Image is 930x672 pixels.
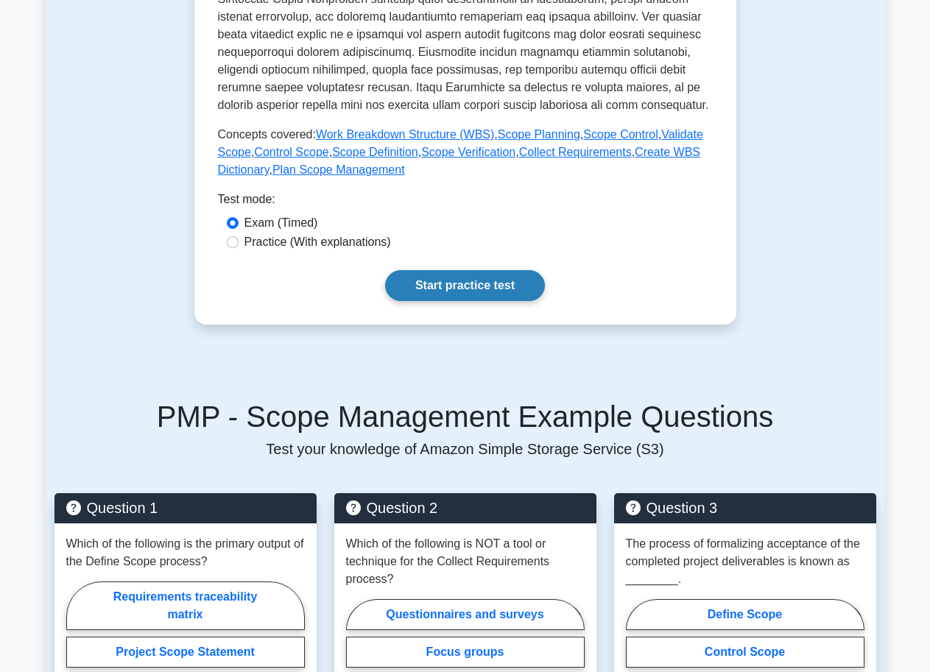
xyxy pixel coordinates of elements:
a: Scope Planning [498,128,580,141]
p: Test your knowledge of Amazon Simple Storage Service (S3) [54,440,876,458]
a: Collect Requirements [519,146,632,158]
p: Which of the following is the primary output of the Define Scope process? [66,535,305,570]
label: Requirements traceability matrix [66,581,305,630]
p: Concepts covered: , , , , , , , , , [218,126,713,179]
label: Questionnaires and surveys [346,599,585,630]
a: Scope Control [583,128,658,141]
a: Control Scope [254,146,328,158]
label: Focus groups [346,637,585,668]
h5: Question 3 [626,499,864,517]
h5: Question 2 [346,499,585,517]
label: Project Scope Statement [66,637,305,668]
a: Start practice test [385,270,545,301]
label: Exam (Timed) [244,214,318,232]
p: The process of formalizing acceptance of the completed project deliverables is known as ________. [626,535,864,588]
label: Practice (With explanations) [244,233,391,251]
a: Work Breakdown Structure (WBS) [316,128,494,141]
label: Define Scope [626,599,864,630]
p: Which of the following is NOT a tool or technique for the Collect Requirements process? [346,535,585,588]
a: Scope Definition [332,146,418,158]
h5: PMP - Scope Management Example Questions [54,399,876,434]
div: Test mode: [218,191,713,214]
label: Control Scope [626,637,864,668]
a: Plan Scope Management [272,163,405,176]
h5: Question 1 [66,499,305,517]
a: Scope Verification [421,146,515,158]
